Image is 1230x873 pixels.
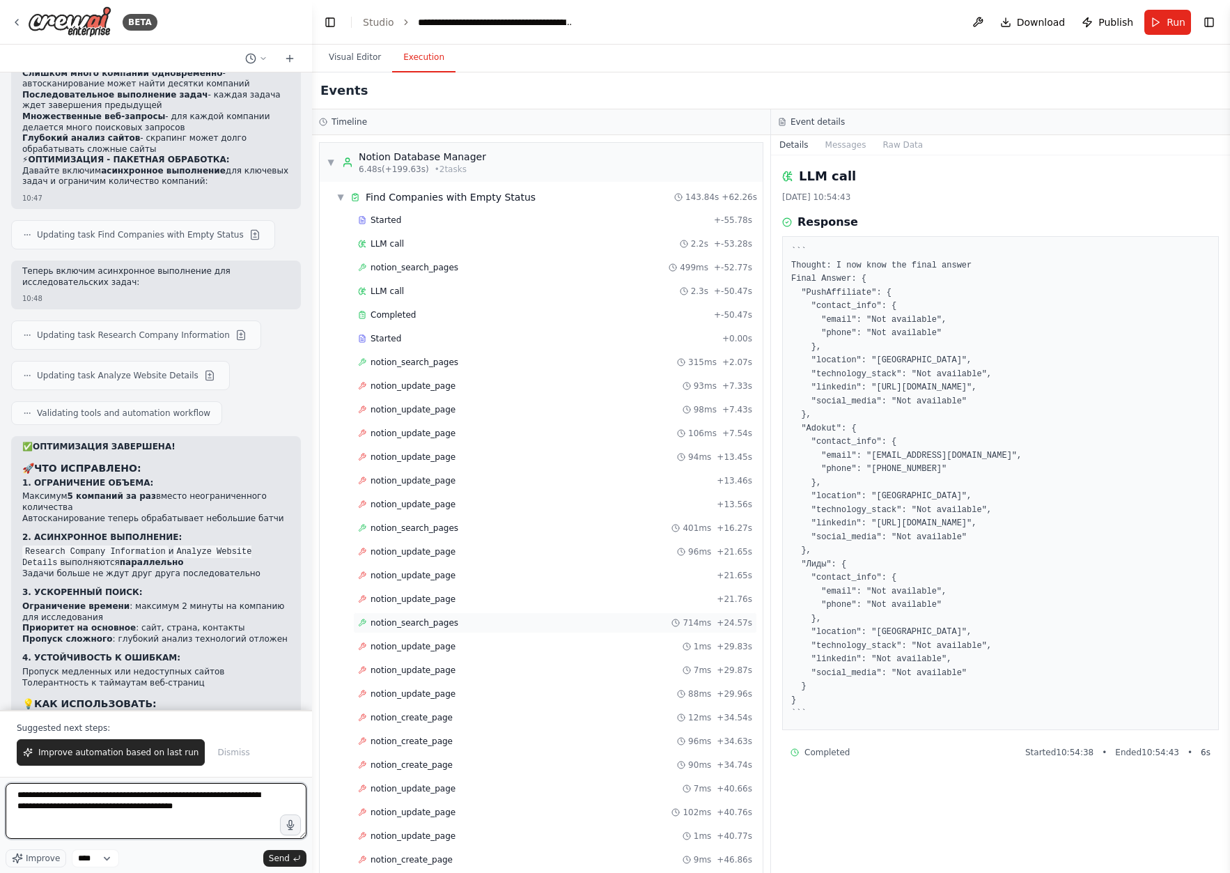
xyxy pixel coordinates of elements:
[28,155,229,164] strong: ОПТИМИЗАЦИЯ - ПАКЕТНАЯ ОБРАБОТКА:
[691,238,708,249] span: 2.2s
[694,380,717,392] span: 93ms
[371,451,456,463] span: notion_update_page
[22,697,290,711] h3: 💡
[371,404,456,415] span: notion_update_page
[210,739,256,766] button: Dismiss
[680,262,708,273] span: 499ms
[1188,747,1192,758] span: •
[782,192,1219,203] div: [DATE] 10:54:43
[717,830,752,842] span: + 40.77s
[371,736,453,747] span: notion_create_page
[694,830,712,842] span: 1ms
[717,688,752,700] span: + 29.96s
[371,570,456,581] span: notion_update_page
[722,380,752,392] span: + 7.33s
[371,712,453,723] span: notion_create_page
[22,634,290,645] li: : глубокий анализ технологий отложен
[688,688,711,700] span: 88ms
[371,380,456,392] span: notion_update_page
[371,665,456,676] span: notion_update_page
[26,853,60,864] span: Improve
[392,43,456,72] button: Execution
[22,546,169,558] code: Research Company Information
[263,850,306,867] button: Send
[717,475,752,486] span: + 13.46s
[371,428,456,439] span: notion_update_page
[371,617,458,628] span: notion_search_pages
[22,68,223,78] strong: Слишком много компаний одновременно
[318,43,392,72] button: Visual Editor
[22,532,182,542] strong: 2. АСИНХРОННОЕ ВЫПОЛНЕНИЕ:
[683,807,711,818] span: 102ms
[804,747,850,758] span: Completed
[714,238,752,249] span: + -53.28s
[22,155,290,166] h2: ⚡
[371,523,458,534] span: notion_search_pages
[717,736,752,747] span: + 34.63s
[37,370,198,381] span: Updating task Analyze Website Details
[22,513,290,525] li: Автосканирование теперь обрабатывает небольшие батчи
[37,408,210,419] span: Validating tools and automation workflow
[1144,10,1191,35] button: Run
[320,81,368,100] h2: Events
[22,293,290,304] div: 10:48
[694,854,712,865] span: 9ms
[22,461,290,475] h3: 🚀
[717,854,752,865] span: + 46.86s
[717,712,752,723] span: + 34.54s
[694,783,712,794] span: 7ms
[371,759,453,771] span: notion_create_page
[688,759,711,771] span: 90ms
[22,478,153,488] strong: 1. ОГРАНИЧЕНИЕ ОБЪЕМА:
[1102,747,1107,758] span: •
[320,13,340,32] button: Hide left sidebar
[34,698,157,709] strong: КАК ИСПОЛЬЗОВАТЬ:
[22,546,290,569] li: и выполняются
[371,546,456,557] span: notion_update_page
[714,262,752,273] span: + -52.77s
[68,491,156,501] strong: 5 компаний за раз
[38,747,198,758] span: Improve automation based on last run
[33,442,176,451] strong: ОПТИМИЗАЦИЯ ЗАВЕРШЕНА!
[688,546,711,557] span: 96ms
[34,463,141,474] strong: ЧТО ИСПРАВЛЕНО:
[366,190,536,204] div: Find Companies with Empty Status
[279,50,301,67] button: Start a new chat
[371,215,401,226] span: Started
[6,849,66,867] button: Improve
[280,814,301,835] button: Click to speak your automation idea
[37,330,230,341] span: Updating task Research Company Information
[22,667,290,678] li: Пропуск медленных или недоступных сайтов
[435,164,467,175] span: • 2 task s
[371,807,456,818] span: notion_update_page
[717,570,752,581] span: + 21.65s
[22,587,143,597] strong: 3. УСКОРЕННЫЙ ПОИСК:
[101,166,226,176] strong: асинхронное выполнение
[22,491,290,513] li: Максимум вместо неограниченного количества
[371,309,416,320] span: Completed
[371,286,404,297] span: LLM call
[120,557,184,567] strong: параллельно
[717,665,752,676] span: + 29.87s
[327,157,335,168] span: ▼
[359,150,486,164] div: Notion Database Manager
[371,357,458,368] span: notion_search_pages
[797,214,858,231] h3: Response
[694,665,712,676] span: 7ms
[371,475,456,486] span: notion_update_page
[22,111,290,133] li: - для каждой компании делается много поисковых запросов
[688,451,711,463] span: 94ms
[22,546,251,569] code: Analyze Website Details
[688,428,717,439] span: 106ms
[714,309,752,320] span: + -50.47s
[22,634,113,644] strong: Пропуск сложного
[791,116,845,128] h3: Event details
[22,601,290,623] li: : максимум 2 минуты на компанию для исследования
[123,14,157,31] div: BETA
[22,623,136,633] strong: Приоритет на основное
[1199,13,1219,32] button: Show right sidebar
[371,262,458,273] span: notion_search_pages
[22,166,290,187] p: Давайте включим для ключевых задач и ограничим количество компаний:
[371,830,456,842] span: notion_update_page
[995,10,1071,35] button: Download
